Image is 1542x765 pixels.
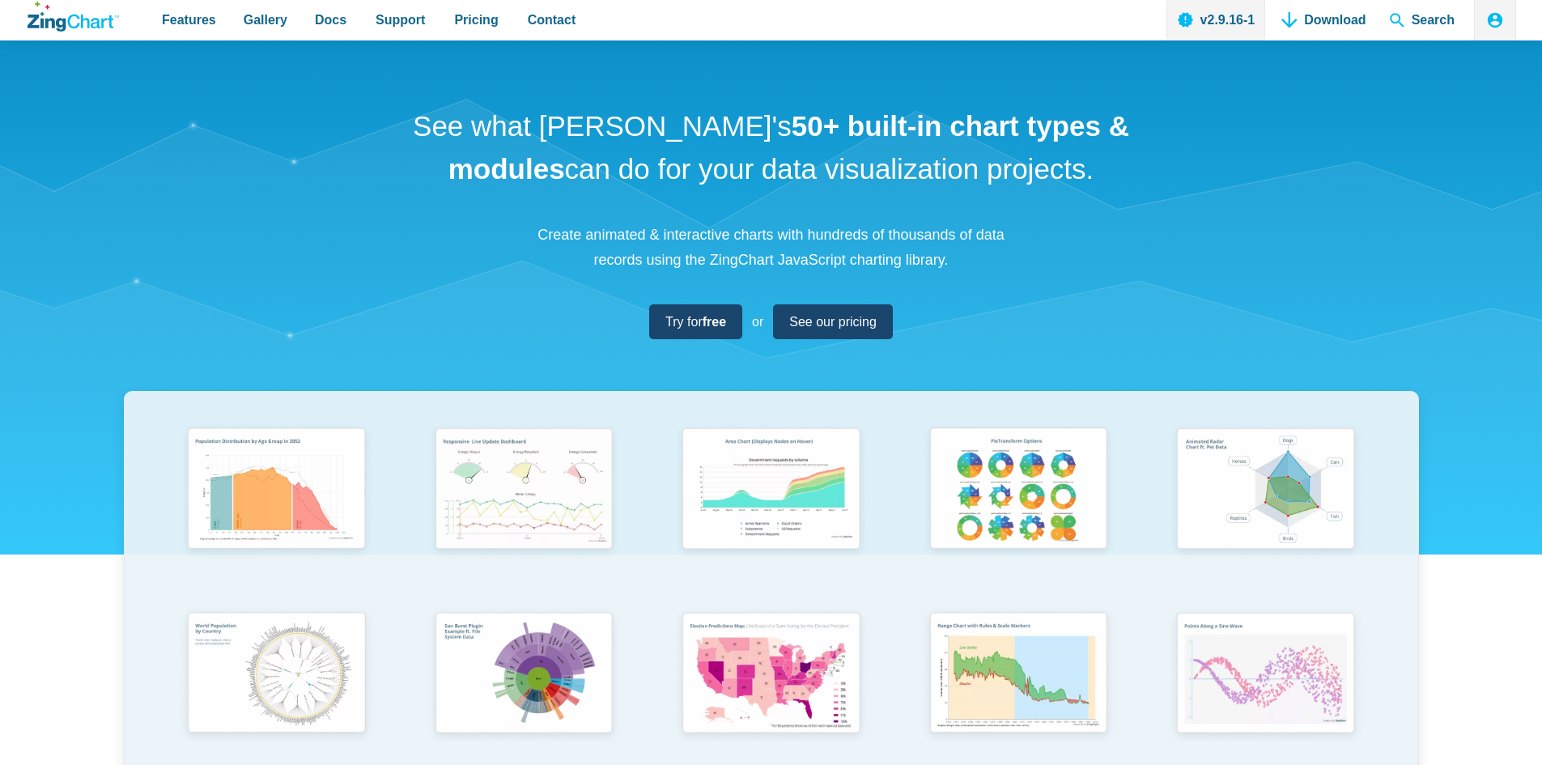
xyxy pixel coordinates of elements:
[400,420,648,604] a: Responsive Live Update Dashboard
[454,9,498,31] span: Pricing
[703,315,726,329] strong: free
[665,311,726,333] span: Try for
[648,420,895,604] a: Area Chart (Displays Nodes on Hover)
[28,2,119,32] a: ZingChart Logo. Click to return to the homepage
[529,223,1014,272] p: Create animated & interactive charts with hundreds of thousands of data records using the ZingCha...
[244,9,287,31] span: Gallery
[1166,420,1364,561] img: Animated Radar Chart ft. Pet Data
[376,9,425,31] span: Support
[162,9,216,31] span: Features
[1166,605,1364,746] img: Points Along a Sine Wave
[920,420,1117,561] img: Pie Transform Options
[672,420,869,561] img: Area Chart (Displays Nodes on Hover)
[789,311,877,333] span: See our pricing
[894,420,1142,604] a: Pie Transform Options
[407,105,1136,190] h1: See what [PERSON_NAME]'s can do for your data visualization projects.
[177,605,375,746] img: World Population by Country
[920,605,1117,746] img: Range Chart with Rultes & Scale Markers
[752,311,763,333] span: or
[1142,420,1390,604] a: Animated Radar Chart ft. Pet Data
[425,420,622,561] img: Responsive Live Update Dashboard
[315,9,346,31] span: Docs
[528,9,576,31] span: Contact
[177,420,375,561] img: Population Distribution by Age Group in 2052
[649,304,742,339] a: Try forfree
[773,304,893,339] a: See our pricing
[672,605,869,746] img: Election Predictions Map
[448,110,1129,185] strong: 50+ built-in chart types & modules
[153,420,401,604] a: Population Distribution by Age Group in 2052
[425,605,622,746] img: Sun Burst Plugin Example ft. File System Data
